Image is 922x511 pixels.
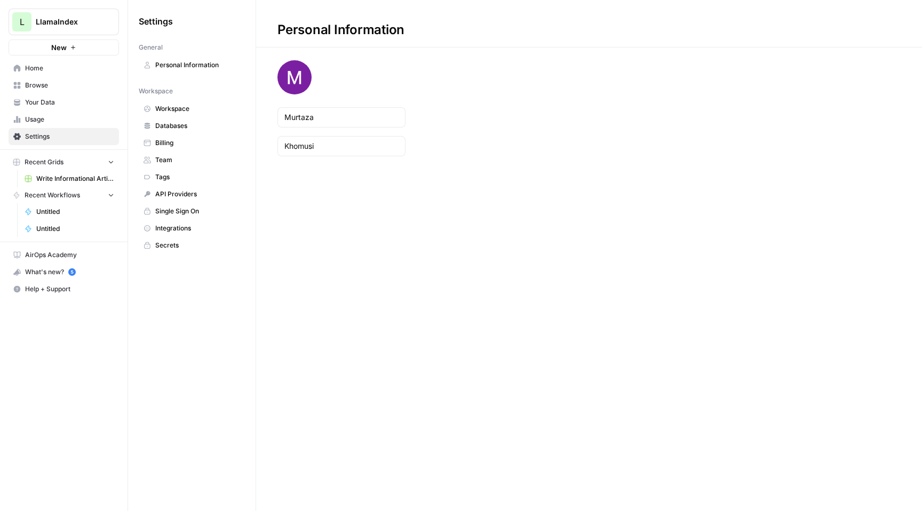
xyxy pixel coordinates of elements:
button: Recent Grids [9,154,119,170]
span: Your Data [25,98,114,107]
a: Untitled [20,220,119,237]
a: Home [9,60,119,77]
button: Recent Workflows [9,187,119,203]
button: New [9,39,119,55]
a: Write Informational Article [20,170,119,187]
span: Workspace [155,104,240,114]
span: General [139,43,163,52]
a: Tags [139,169,245,186]
a: Databases [139,117,245,134]
span: Team [155,155,240,165]
span: Usage [25,115,114,124]
button: Workspace: LlamaIndex [9,9,119,35]
span: Databases [155,121,240,131]
span: Home [25,63,114,73]
span: Single Sign On [155,206,240,216]
span: Workspace [139,86,173,96]
span: Browse [25,81,114,90]
span: Recent Grids [25,157,63,167]
a: Your Data [9,94,119,111]
span: Recent Workflows [25,190,80,200]
span: LlamaIndex [36,17,100,27]
span: Write Informational Article [36,174,114,183]
a: API Providers [139,186,245,203]
a: 5 [68,268,76,276]
span: Help + Support [25,284,114,294]
div: What's new? [9,264,118,280]
span: New [51,42,67,53]
a: Personal Information [139,57,245,74]
a: Usage [9,111,119,128]
span: Personal Information [155,60,240,70]
a: Untitled [20,203,119,220]
span: Settings [25,132,114,141]
span: Integrations [155,223,240,233]
a: AirOps Academy [9,246,119,264]
text: 5 [70,269,73,275]
a: Settings [9,128,119,145]
span: L [20,15,25,28]
div: Personal Information [256,21,426,38]
button: Help + Support [9,281,119,298]
span: Untitled [36,207,114,217]
a: Billing [139,134,245,151]
a: Integrations [139,220,245,237]
a: Browse [9,77,119,94]
span: Untitled [36,224,114,234]
a: Secrets [139,237,245,254]
img: avatar [277,60,312,94]
span: Billing [155,138,240,148]
span: API Providers [155,189,240,199]
a: Workspace [139,100,245,117]
span: Settings [139,15,173,28]
a: Single Sign On [139,203,245,220]
a: Team [139,151,245,169]
span: Secrets [155,241,240,250]
button: What's new? 5 [9,264,119,281]
span: Tags [155,172,240,182]
span: AirOps Academy [25,250,114,260]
